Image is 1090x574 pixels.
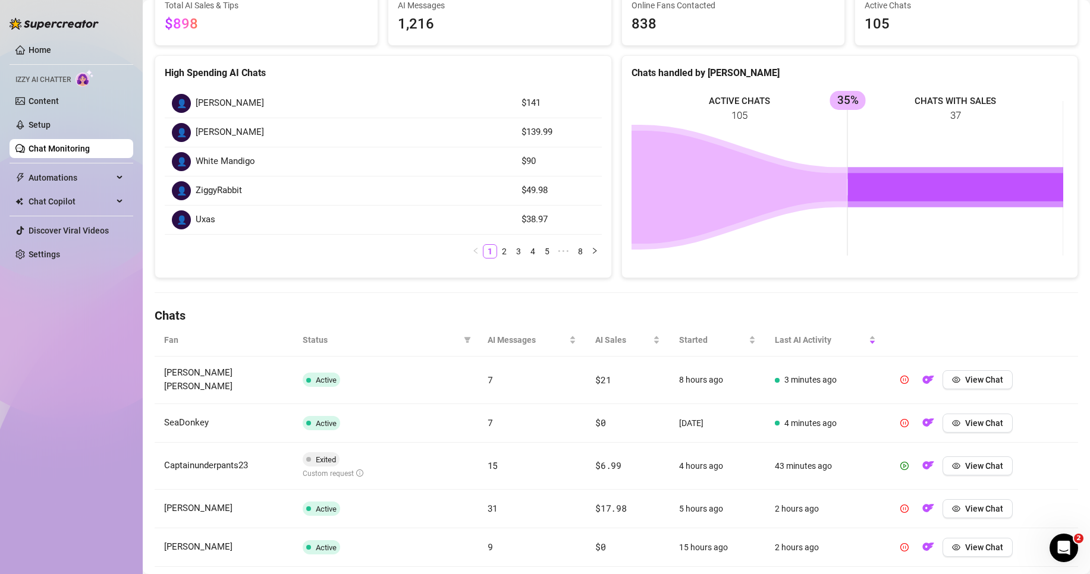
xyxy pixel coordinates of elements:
[919,499,938,518] button: OF
[965,543,1003,552] span: View Chat
[15,197,23,206] img: Chat Copilot
[29,192,113,211] span: Chat Copilot
[595,374,611,386] span: $21
[497,244,511,258] li: 2
[165,15,198,32] span: $898
[595,333,651,346] span: AI Sales
[952,543,960,551] span: eye
[478,324,586,357] th: AI Messages
[526,244,540,258] li: 4
[573,244,588,258] li: 8
[919,414,938,433] button: OF
[965,375,1003,384] span: View Chat
[900,419,909,427] span: pause-circle
[943,414,1013,433] button: View Chat
[765,528,885,567] td: 2 hours ago
[775,333,866,346] span: Last AI Activity
[670,324,765,357] th: Started
[541,245,554,258] a: 5
[540,244,554,258] li: 5
[316,419,337,428] span: Active
[483,245,497,258] a: 1
[155,307,1078,324] h4: Chats
[522,213,595,227] article: $38.97
[765,443,885,490] td: 43 minutes ago
[196,125,264,140] span: [PERSON_NAME]
[919,538,938,557] button: OF
[588,244,602,258] button: right
[900,543,909,551] span: pause-circle
[679,333,746,346] span: Started
[461,331,473,349] span: filter
[943,538,1013,557] button: View Chat
[554,244,573,258] li: Next 5 Pages
[469,244,483,258] button: left
[919,378,938,387] a: OF
[303,333,459,346] span: Status
[164,460,248,471] span: Captainunderpants23
[196,184,242,198] span: ZiggyRabbit
[922,374,934,386] img: OF
[595,541,605,553] span: $0
[522,96,595,111] article: $141
[1050,534,1078,562] iframe: Intercom live chat
[952,376,960,384] span: eye
[943,370,1013,389] button: View Chat
[488,502,498,514] span: 31
[15,74,71,86] span: Izzy AI Chatter
[172,210,191,229] div: 👤
[488,417,493,428] span: 7
[498,245,511,258] a: 2
[943,456,1013,475] button: View Chat
[595,417,605,428] span: $0
[952,462,960,470] span: eye
[965,504,1003,513] span: View Chat
[919,421,938,430] a: OF
[196,154,255,169] span: White Mandigo
[632,65,1069,80] div: Chats handled by [PERSON_NAME]
[900,376,909,384] span: pause-circle
[526,245,539,258] a: 4
[15,173,25,182] span: thunderbolt
[784,375,837,384] span: 3 minutes ago
[922,502,934,514] img: OF
[586,324,670,357] th: AI Sales
[670,528,765,567] td: 15 hours ago
[952,419,960,427] span: eye
[919,506,938,516] a: OF
[172,94,191,113] div: 👤
[554,244,573,258] span: •••
[865,13,1068,36] span: 105
[670,443,765,490] td: 4 hours ago
[595,459,621,471] span: $6.99
[965,418,1003,428] span: View Chat
[595,502,626,514] span: $17.98
[398,13,601,36] span: 1,216
[488,333,567,346] span: AI Messages
[164,367,233,392] span: [PERSON_NAME] [PERSON_NAME]
[522,154,595,169] article: $90
[522,125,595,140] article: $139.99
[29,45,51,55] a: Home
[469,244,483,258] li: Previous Page
[965,461,1003,471] span: View Chat
[632,13,835,36] span: 838
[165,65,602,80] div: High Spending AI Chats
[172,152,191,171] div: 👤
[488,374,493,386] span: 7
[164,541,233,552] span: [PERSON_NAME]
[29,120,51,130] a: Setup
[670,490,765,528] td: 5 hours ago
[316,376,337,384] span: Active
[670,357,765,404] td: 8 hours ago
[155,324,293,357] th: Fan
[316,504,337,513] span: Active
[316,455,336,464] span: Exited
[670,404,765,443] td: [DATE]
[488,541,493,553] span: 9
[29,226,109,235] a: Discover Viral Videos
[900,504,909,513] span: pause-circle
[952,504,960,513] span: eye
[196,213,215,227] span: Uxas
[765,324,885,357] th: Last AI Activity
